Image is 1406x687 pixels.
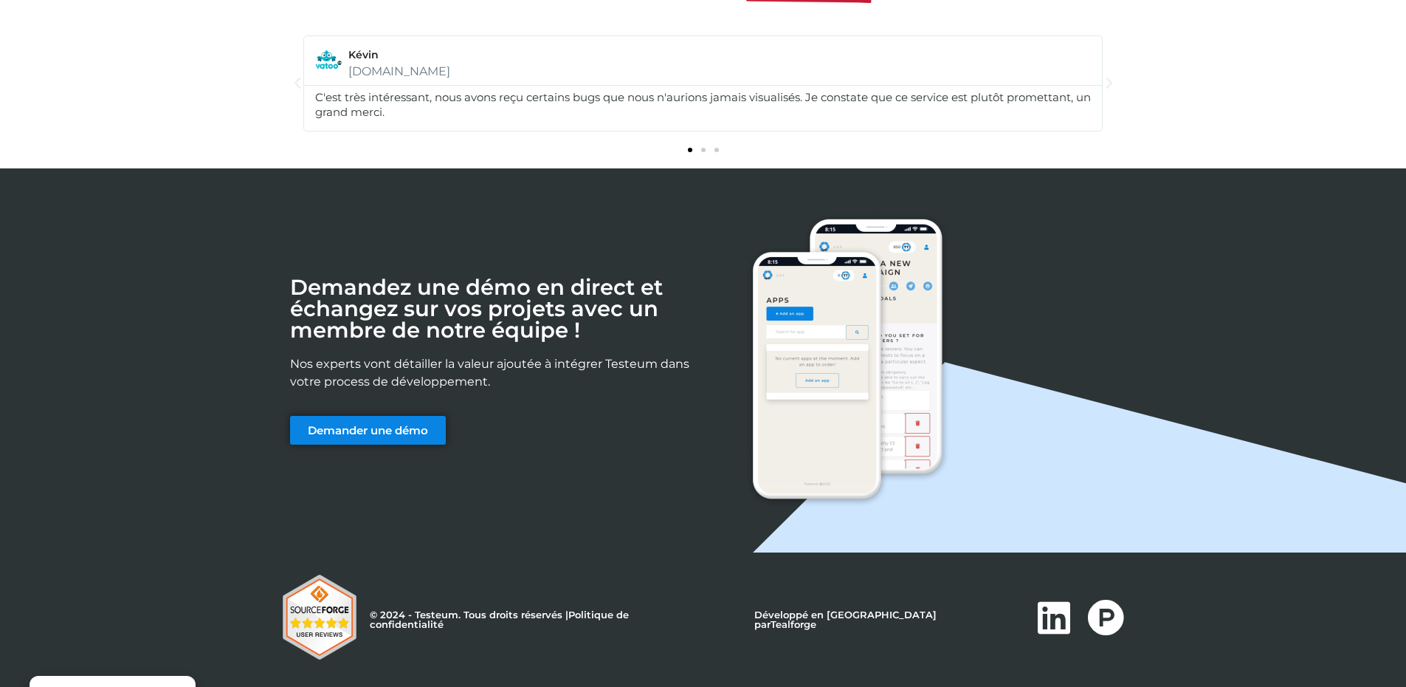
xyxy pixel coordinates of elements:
div: C'est très intéressant, nous avons reçu certains bugs que nous n'aurions jamais visualisés. Je co... [315,90,1091,120]
div: 1 / 3 [303,35,1103,131]
p: Nos experts vont détailler la valeur ajoutée à intégrer Testeum dans votre process de développement. [290,355,696,391]
h2: Demandez une démo en direct et échangez sur vos projets avec un membre de notre équipe ! [290,276,696,341]
span: Kévin [348,47,450,63]
span: [DOMAIN_NAME] [348,63,450,81]
p: © 2024 - Testeum. Tous droits réservés | [370,610,702,629]
span: Go to slide 1 [688,148,692,152]
img: Call-to-Action-Section-DeviceMockups [745,213,951,508]
img: Testeum Reviews [283,575,356,660]
span: Demander une démo [308,425,428,436]
div: Next slide [1102,76,1117,91]
img: Kévin [315,47,342,74]
a: Kévin Kévin[DOMAIN_NAME] Lire plus [304,36,1102,86]
div: Diapositives [303,35,1103,161]
p: Développé en [GEOGRAPHIC_DATA] par [754,610,999,629]
div: Previous slide [290,76,305,91]
span: Go to slide 3 [714,148,719,152]
a: Demander une démo [290,416,446,445]
span: Go to slide 2 [701,148,706,152]
a: Politique de confidentialité [370,609,629,630]
a: Tealforge [771,618,816,630]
